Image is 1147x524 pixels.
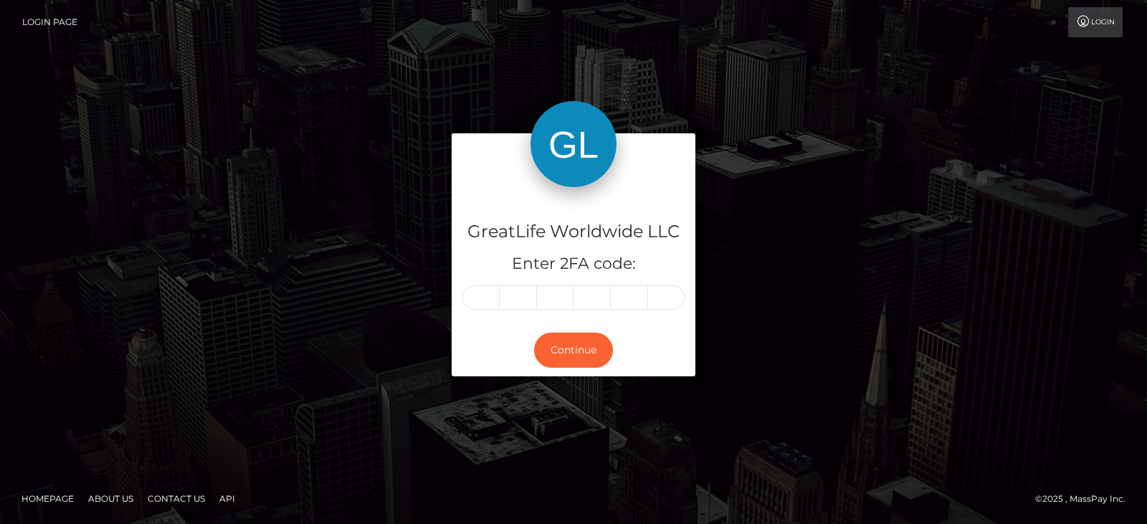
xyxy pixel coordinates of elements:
[534,333,613,368] button: Continue
[214,487,241,510] a: API
[1068,7,1123,37] a: Login
[462,219,685,244] h4: GreatLife Worldwide LLC
[82,487,139,510] a: About Us
[142,487,211,510] a: Contact Us
[16,487,80,510] a: Homepage
[1035,491,1136,507] div: © 2025 , MassPay Inc.
[22,7,77,37] a: Login Page
[530,101,617,187] img: GreatLife Worldwide LLC
[462,253,685,275] h5: Enter 2FA code:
